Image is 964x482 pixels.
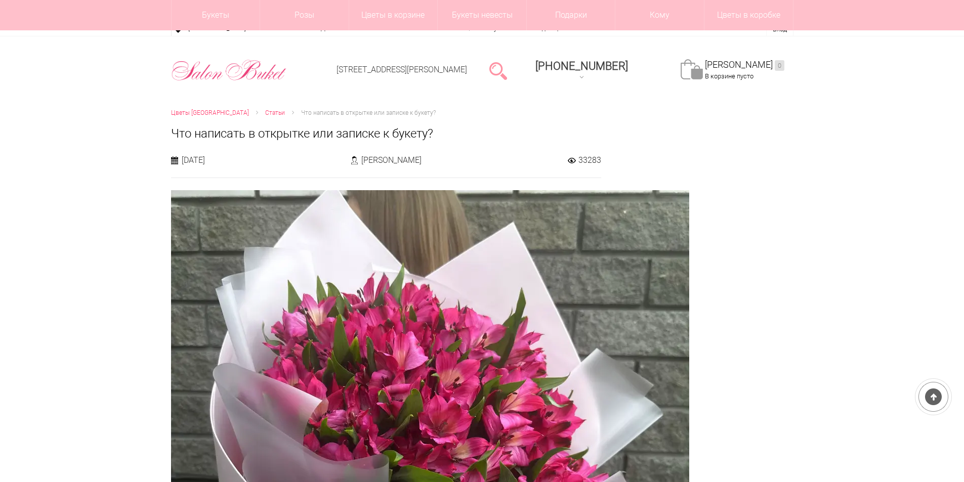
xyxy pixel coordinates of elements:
img: Цветы Нижний Новгород [171,57,287,83]
a: Цветы [GEOGRAPHIC_DATA] [171,108,249,118]
ins: 0 [775,60,784,71]
span: 33283 [578,155,601,165]
span: В корзине пусто [705,72,753,80]
h1: Что написать в открытке или записке к букету? [171,124,793,143]
a: [PHONE_NUMBER] [529,56,634,85]
a: [STREET_ADDRESS][PERSON_NAME] [337,65,467,74]
a: Статьи [265,108,285,118]
span: Что написать в открытке или записке к букету? [301,109,436,116]
span: [PHONE_NUMBER] [535,60,628,72]
span: [PERSON_NAME] [361,155,422,165]
a: [PERSON_NAME] [705,59,784,71]
span: [DATE] [182,155,205,165]
span: Статьи [265,109,285,116]
span: Цветы [GEOGRAPHIC_DATA] [171,109,249,116]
